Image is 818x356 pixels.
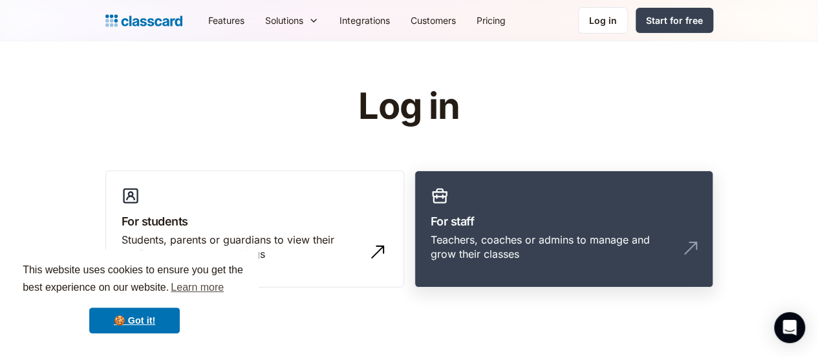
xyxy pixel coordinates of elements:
div: Teachers, coaches or admins to manage and grow their classes [431,233,671,262]
a: Features [198,6,255,35]
a: Integrations [329,6,400,35]
h3: For students [122,213,388,230]
h1: Log in [204,87,614,127]
div: Students, parents or guardians to view their profile and manage bookings [122,233,362,262]
a: home [105,12,182,30]
a: For studentsStudents, parents or guardians to view their profile and manage bookings [105,171,404,288]
div: Solutions [265,14,303,27]
a: Customers [400,6,466,35]
a: Pricing [466,6,516,35]
a: Log in [578,7,628,34]
div: Open Intercom Messenger [774,312,805,343]
div: Start for free [646,14,703,27]
div: cookieconsent [10,250,259,346]
a: learn more about cookies [169,278,226,297]
a: Start for free [636,8,713,33]
span: This website uses cookies to ensure you get the best experience on our website. [23,262,246,297]
h3: For staff [431,213,697,230]
div: Log in [589,14,617,27]
div: Solutions [255,6,329,35]
a: For staffTeachers, coaches or admins to manage and grow their classes [414,171,713,288]
a: dismiss cookie message [89,308,180,333]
